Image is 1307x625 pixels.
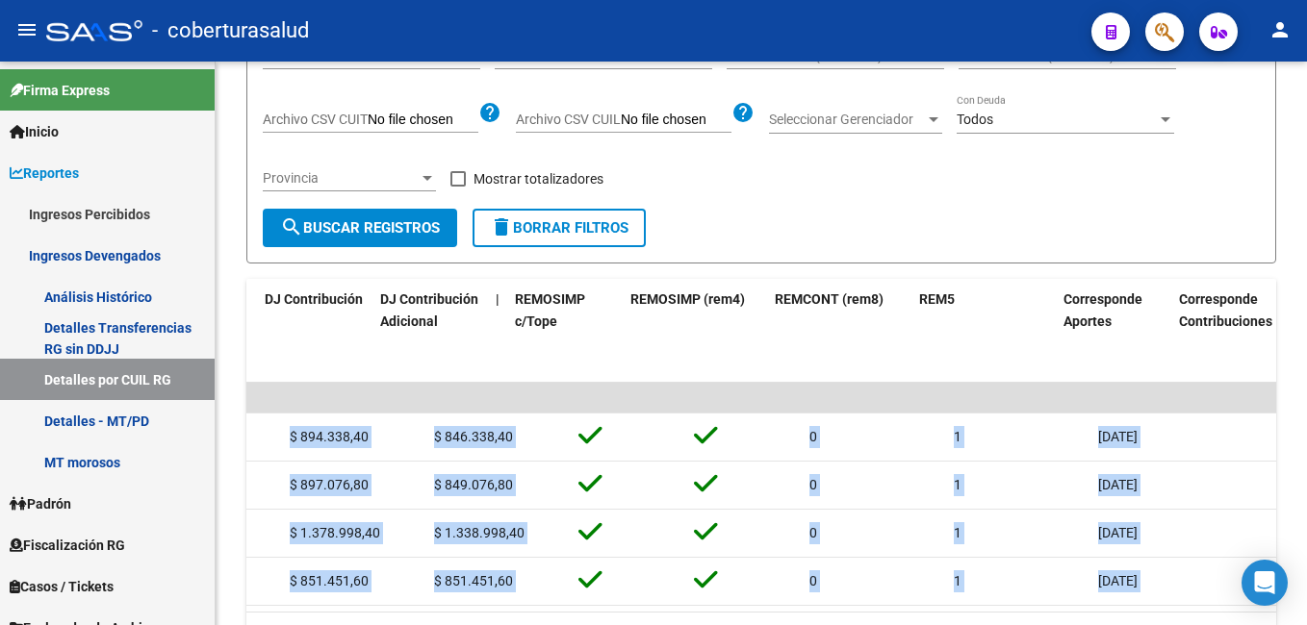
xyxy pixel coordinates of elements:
[507,279,623,386] datatable-header-cell: REMOSIMP c/Tope
[1269,18,1292,41] mat-icon: person
[1064,291,1142,329] span: Corresponde Aportes
[1179,291,1272,329] span: Corresponde Contribuciones
[15,18,38,41] mat-icon: menu
[478,101,501,124] mat-icon: help
[1098,525,1138,540] span: [DATE]
[954,573,961,588] span: 1
[290,477,369,492] span: $ 897.076,80
[380,291,478,329] span: DJ Contribución Adicional
[809,573,817,588] span: 0
[623,279,767,386] datatable-header-cell: REMOSIMP (rem4)
[263,170,419,187] span: Provincia
[1098,477,1138,492] span: [DATE]
[490,215,513,238] mat-icon: delete
[1098,429,1138,444] span: [DATE]
[10,80,110,101] span: Firma Express
[280,219,440,237] span: Buscar Registros
[769,112,925,128] span: Seleccionar Gerenciador
[496,291,500,307] span: |
[473,209,646,247] button: Borrar Filtros
[911,279,1056,386] datatable-header-cell: REM5
[621,112,731,129] input: Archivo CSV CUIL
[809,525,817,540] span: 0
[954,477,961,492] span: 1
[954,525,961,540] span: 1
[434,573,513,588] span: $ 851.451,60
[1171,279,1287,386] datatable-header-cell: Corresponde Contribuciones
[368,112,478,129] input: Archivo CSV CUIT
[1242,560,1288,606] div: Open Intercom Messenger
[515,291,585,329] span: REMOSIMP c/Tope
[488,279,507,386] datatable-header-cell: |
[372,279,488,386] datatable-header-cell: DJ Contribución Adicional
[434,477,513,492] span: $ 849.076,80
[474,167,603,190] span: Mostrar totalizadores
[257,279,372,386] datatable-header-cell: DJ Contribución
[10,535,125,556] span: Fiscalización RG
[263,112,368,127] span: Archivo CSV CUIT
[1098,573,1138,588] span: [DATE]
[919,291,955,307] span: REM5
[957,112,993,127] span: Todos
[10,121,59,142] span: Inicio
[290,429,369,444] span: $ 894.338,40
[280,215,303,238] mat-icon: search
[434,525,525,540] span: $ 1.338.998,40
[290,525,380,540] span: $ 1.378.998,40
[10,493,71,514] span: Padrón
[809,477,817,492] span: 0
[954,429,961,444] span: 1
[1056,279,1171,386] datatable-header-cell: Corresponde Aportes
[265,291,363,307] span: DJ Contribución
[731,101,755,124] mat-icon: help
[152,10,309,52] span: - coberturasalud
[10,576,114,597] span: Casos / Tickets
[10,162,79,184] span: Reportes
[767,279,911,386] datatable-header-cell: REMCONT (rem8)
[490,219,628,237] span: Borrar Filtros
[434,429,513,444] span: $ 846.338,40
[290,573,369,588] span: $ 851.451,60
[630,291,745,307] span: REMOSIMP (rem4)
[809,429,817,444] span: 0
[516,112,621,127] span: Archivo CSV CUIL
[263,209,457,247] button: Buscar Registros
[775,291,884,307] span: REMCONT (rem8)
